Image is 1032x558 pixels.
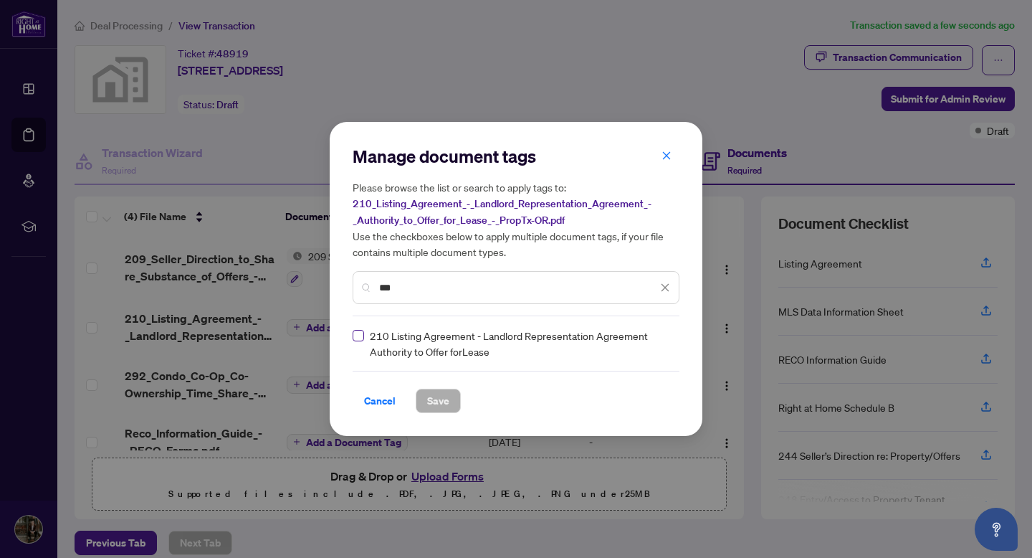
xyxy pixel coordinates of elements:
button: Open asap [975,508,1018,551]
h2: Manage document tags [353,145,679,168]
span: 210 Listing Agreement - Landlord Representation Agreement Authority to Offer forLease [370,328,671,359]
span: close [660,283,670,293]
button: Save [416,389,461,413]
button: Cancel [353,389,407,413]
span: close [661,151,672,161]
h5: Please browse the list or search to apply tags to: Use the checkboxes below to apply multiple doc... [353,179,679,260]
span: 210_Listing_Agreement_-_Landlord_Representation_Agreement_-_Authority_to_Offer_for_Lease_-_PropTx... [353,197,651,227]
span: Cancel [364,389,396,412]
